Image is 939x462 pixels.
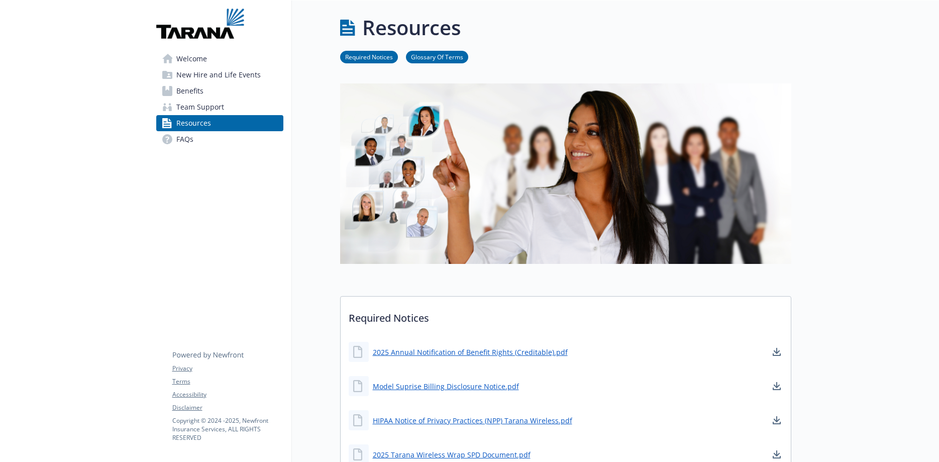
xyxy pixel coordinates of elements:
[176,83,203,99] span: Benefits
[176,131,193,147] span: FAQs
[156,115,283,131] a: Resources
[172,364,283,373] a: Privacy
[771,414,783,426] a: download document
[373,347,568,357] a: 2025 Annual Notification of Benefit Rights (Creditable).pdf
[172,377,283,386] a: Terms
[771,448,783,460] a: download document
[406,52,468,61] a: Glossary Of Terms
[176,99,224,115] span: Team Support
[373,381,519,392] a: Model Suprise Billing Disclosure Notice.pdf
[156,83,283,99] a: Benefits
[172,390,283,399] a: Accessibility
[156,67,283,83] a: New Hire and Life Events
[156,99,283,115] a: Team Support
[176,115,211,131] span: Resources
[340,52,398,61] a: Required Notices
[156,131,283,147] a: FAQs
[172,403,283,412] a: Disclaimer
[373,415,572,426] a: HIPAA Notice of Privacy Practices (NPP) Tarana Wireless.pdf
[771,346,783,358] a: download document
[340,83,791,264] img: resources page banner
[176,67,261,83] span: New Hire and Life Events
[771,380,783,392] a: download document
[341,297,791,334] p: Required Notices
[156,51,283,67] a: Welcome
[176,51,207,67] span: Welcome
[362,13,461,43] h1: Resources
[373,449,531,460] a: 2025 Tarana Wireless Wrap SPD Document.pdf
[172,416,283,442] p: Copyright © 2024 - 2025 , Newfront Insurance Services, ALL RIGHTS RESERVED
